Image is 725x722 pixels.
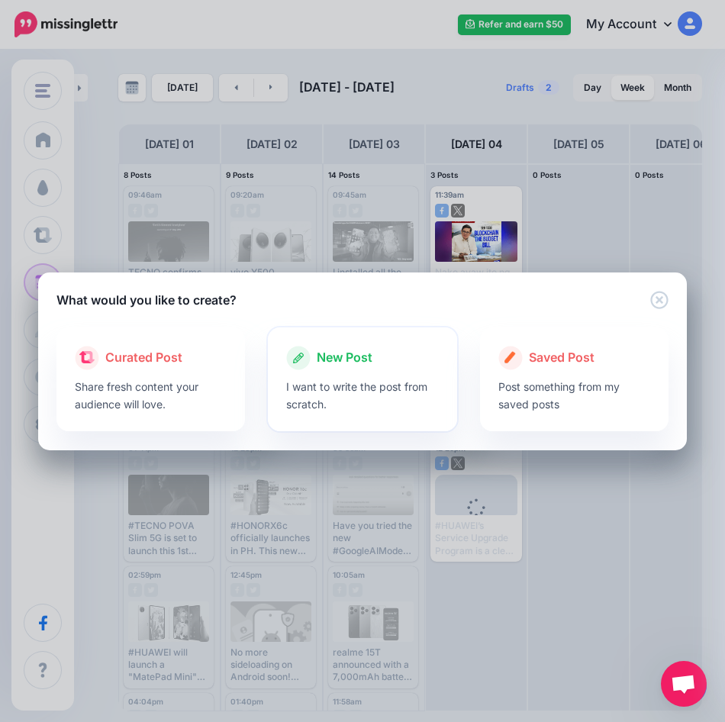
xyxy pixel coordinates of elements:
span: Curated Post [105,348,182,368]
p: Post something from my saved posts [498,378,650,413]
p: I want to write the post from scratch. [286,378,438,413]
img: create.png [504,351,516,363]
span: New Post [317,348,372,368]
img: curate.png [79,351,95,363]
p: Share fresh content your audience will love. [75,378,227,413]
h5: What would you like to create? [56,291,237,309]
span: Saved Post [529,348,594,368]
button: Close [650,291,669,310]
